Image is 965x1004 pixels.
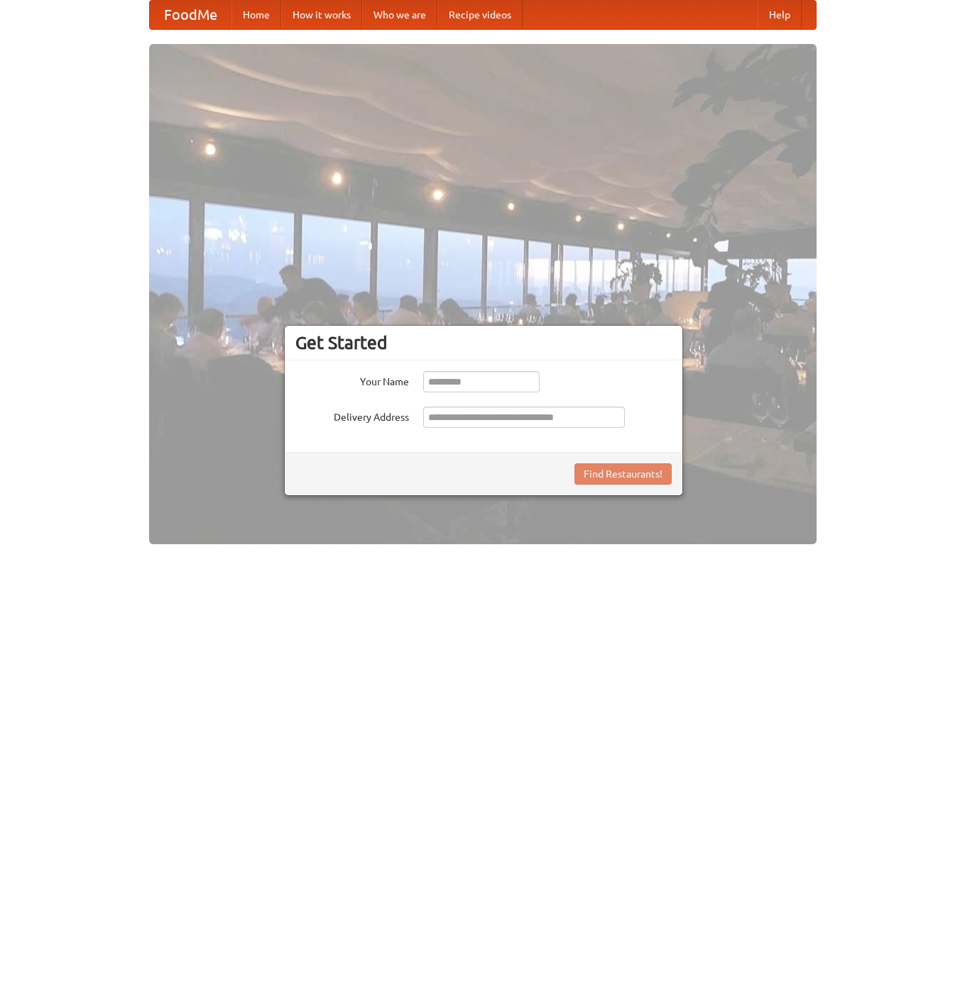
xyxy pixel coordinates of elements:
[295,407,409,424] label: Delivery Address
[574,463,672,485] button: Find Restaurants!
[231,1,281,29] a: Home
[150,1,231,29] a: FoodMe
[437,1,523,29] a: Recipe videos
[362,1,437,29] a: Who we are
[295,371,409,389] label: Your Name
[281,1,362,29] a: How it works
[295,332,672,353] h3: Get Started
[758,1,802,29] a: Help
